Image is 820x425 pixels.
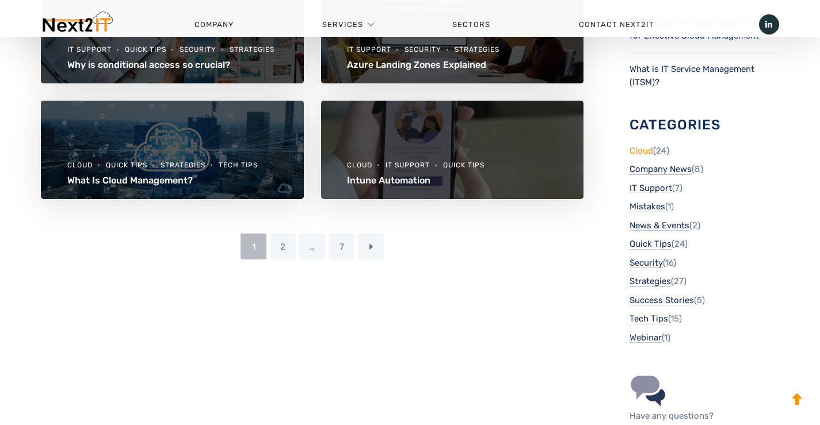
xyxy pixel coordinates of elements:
a: IT Support [67,45,123,53]
a: Contact Next2IT [535,7,699,42]
a: Cloud [347,161,383,169]
a: Company News [630,163,692,176]
li: (1) [630,331,779,344]
img: Next2IT [41,12,113,37]
a: Strategies [455,45,499,53]
a: 7 [329,233,354,259]
li: (1) [630,200,779,213]
li: (7) [630,182,779,195]
li: (24) [630,144,779,158]
span: 1 [241,233,266,259]
a: News & Events [630,219,689,232]
a: Sectors [408,7,535,42]
li: (24) [630,238,779,251]
a: Tech Tips [219,161,258,169]
img: Screenshot 2023-01-16 at 12.27.16 [41,101,303,199]
a: Webinar [630,331,662,344]
a: Security [630,256,663,270]
li: (15) [630,312,779,326]
a: Quick Tips [443,161,485,169]
a: Security [405,45,452,53]
a: Next Page [358,233,384,259]
a: Tech Tips [630,312,668,326]
a: IT Support [347,45,402,53]
a: Cloud [630,144,653,158]
a: Success Stories [630,294,694,307]
li: (27) [630,275,779,288]
a: IT Support [386,161,441,169]
img: icon [630,373,666,409]
h3: Categories [630,117,779,132]
a: 2 [270,233,296,259]
li: (2) [630,219,779,232]
a: Quick Tips [630,238,672,251]
a: Strategies [630,275,671,288]
span: … [299,233,325,259]
a: Security [180,45,227,53]
a: Strategies [161,161,216,169]
a: Cloud [67,161,104,169]
a: Services [322,7,363,42]
a: IT Support [630,182,672,195]
img: MicrosoftIntune-Next2it [321,101,583,199]
a: Mistakes [630,200,665,213]
li: (8) [630,163,779,176]
a: Company [150,7,278,42]
a: What Is Cloud Management? [67,175,193,186]
li: (5) [630,294,779,307]
a: Strategies [230,45,274,53]
a: Azure Landing Zones Explained [347,59,486,70]
li: (16) [630,256,779,270]
a: Why is conditional access so crucial? [67,59,230,70]
a: Quick Tips [106,161,158,169]
a: Quick Tips [125,45,177,53]
a: Intune Automation [347,175,430,186]
a: What is IT Service Management (ITSM)? [630,64,754,87]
